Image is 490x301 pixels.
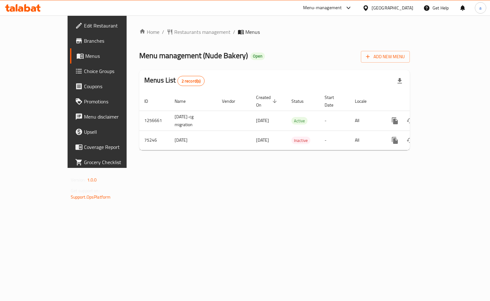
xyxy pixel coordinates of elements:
[139,48,248,63] span: Menu management ( Nude Bakery )
[170,111,217,131] td: [DATE]-cg migration
[170,131,217,150] td: [DATE]
[245,28,260,36] span: Menus
[70,94,149,109] a: Promotions
[256,116,269,125] span: [DATE]
[84,158,144,166] span: Grocery Checklist
[71,176,86,184] span: Version:
[325,94,342,109] span: Start Date
[144,76,205,86] h2: Menus List
[222,97,243,105] span: Vendor
[174,28,230,36] span: Restaurants management
[256,94,279,109] span: Created On
[291,97,312,105] span: Status
[139,131,170,150] td: 75246
[84,113,144,120] span: Menu disclaimer
[350,111,382,131] td: All
[392,73,407,89] div: Export file
[85,52,144,60] span: Menus
[70,79,149,94] a: Coupons
[162,28,164,36] li: /
[178,78,205,84] span: 2 record(s)
[303,4,342,12] div: Menu-management
[139,92,453,150] table: enhanced table
[250,53,265,59] span: Open
[84,22,144,29] span: Edit Restaurant
[291,137,310,144] div: Inactive
[403,133,418,148] button: Change Status
[372,4,413,11] div: [GEOGRAPHIC_DATA]
[361,51,410,63] button: Add New Menu
[70,109,149,124] a: Menu disclaimer
[84,83,144,90] span: Coupons
[320,111,350,131] td: -
[70,18,149,33] a: Edit Restaurant
[350,131,382,150] td: All
[70,64,149,79] a: Choice Groups
[479,4,481,11] span: a
[167,28,230,36] a: Restaurants management
[70,155,149,170] a: Grocery Checklist
[70,139,149,155] a: Coverage Report
[71,187,100,195] span: Get support on:
[382,92,453,111] th: Actions
[139,111,170,131] td: 1256661
[175,97,194,105] span: Name
[291,137,310,144] span: Inactive
[387,133,403,148] button: more
[84,67,144,75] span: Choice Groups
[70,48,149,64] a: Menus
[84,37,144,45] span: Branches
[70,33,149,48] a: Branches
[291,117,308,125] span: Active
[84,98,144,105] span: Promotions
[71,193,111,201] a: Support.OpsPlatform
[84,128,144,136] span: Upsell
[233,28,235,36] li: /
[387,113,403,128] button: more
[70,124,149,139] a: Upsell
[355,97,375,105] span: Locale
[139,28,159,36] a: Home
[87,176,97,184] span: 1.0.0
[84,143,144,151] span: Coverage Report
[256,136,269,144] span: [DATE]
[320,131,350,150] td: -
[366,53,405,61] span: Add New Menu
[144,97,156,105] span: ID
[139,28,410,36] nav: breadcrumb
